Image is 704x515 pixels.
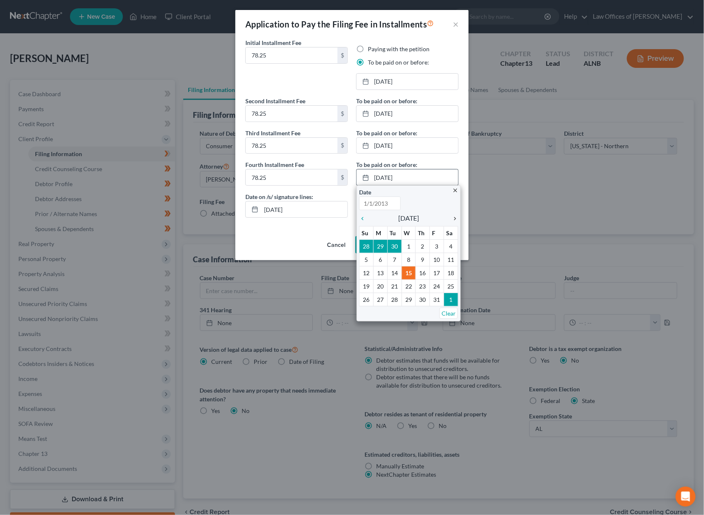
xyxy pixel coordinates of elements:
[320,237,352,254] button: Cancel
[387,226,402,240] th: Tu
[359,213,370,223] a: chevron_left
[356,160,417,169] label: To be paid on or before:
[246,169,337,185] input: 0.00
[402,226,416,240] th: W
[359,240,374,253] td: 28
[387,253,402,266] td: 7
[359,188,371,197] label: Date
[676,487,696,507] div: Open Intercom Messenger
[430,293,444,306] td: 31
[452,185,458,195] a: close
[430,253,444,266] td: 10
[416,266,430,280] td: 16
[357,74,458,90] a: [DATE]
[337,106,347,122] div: $
[373,266,387,280] td: 13
[416,253,430,266] td: 9
[246,47,337,63] input: 0.00
[387,280,402,293] td: 21
[359,253,374,266] td: 5
[359,226,374,240] th: Su
[245,129,300,137] label: Third Installment Fee
[359,197,401,210] input: 1/1/2013
[337,138,347,154] div: $
[444,240,458,253] td: 4
[359,280,374,293] td: 19
[416,240,430,253] td: 2
[356,129,417,137] label: To be paid on or before:
[357,169,458,185] a: [DATE]
[430,226,444,240] th: F
[398,213,419,223] span: [DATE]
[416,280,430,293] td: 23
[359,293,374,306] td: 26
[447,215,458,222] i: chevron_right
[430,266,444,280] td: 17
[357,138,458,154] a: [DATE]
[387,240,402,253] td: 30
[245,18,434,30] div: Application to Pay the Filing Fee in Installments
[416,293,430,306] td: 30
[261,202,347,217] input: MM/DD/YYYY
[402,266,416,280] td: 15
[357,106,458,122] a: [DATE]
[245,97,305,105] label: Second Installment Fee
[337,169,347,185] div: $
[373,240,387,253] td: 29
[373,280,387,293] td: 20
[387,266,402,280] td: 14
[402,293,416,306] td: 29
[453,19,459,29] button: ×
[387,293,402,306] td: 28
[444,253,458,266] td: 11
[245,38,301,47] label: Initial Installment Fee
[337,47,347,63] div: $
[439,308,458,319] a: Clear
[430,280,444,293] td: 24
[452,187,458,194] i: close
[444,226,458,240] th: Sa
[245,160,304,169] label: Fourth Installment Fee
[444,266,458,280] td: 18
[430,240,444,253] td: 3
[402,280,416,293] td: 22
[402,240,416,253] td: 1
[359,266,374,280] td: 12
[373,293,387,306] td: 27
[368,58,429,67] label: To be paid on or before:
[368,45,429,53] label: Paying with the petition
[402,253,416,266] td: 8
[245,192,313,201] label: Date on /s/ signature lines:
[416,226,430,240] th: Th
[444,293,458,306] td: 1
[373,226,387,240] th: M
[373,253,387,266] td: 6
[359,215,370,222] i: chevron_left
[355,236,459,254] button: Save to Client Document Storage
[356,97,417,105] label: To be paid on or before:
[246,106,337,122] input: 0.00
[447,213,458,223] a: chevron_right
[444,280,458,293] td: 25
[246,138,337,154] input: 0.00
